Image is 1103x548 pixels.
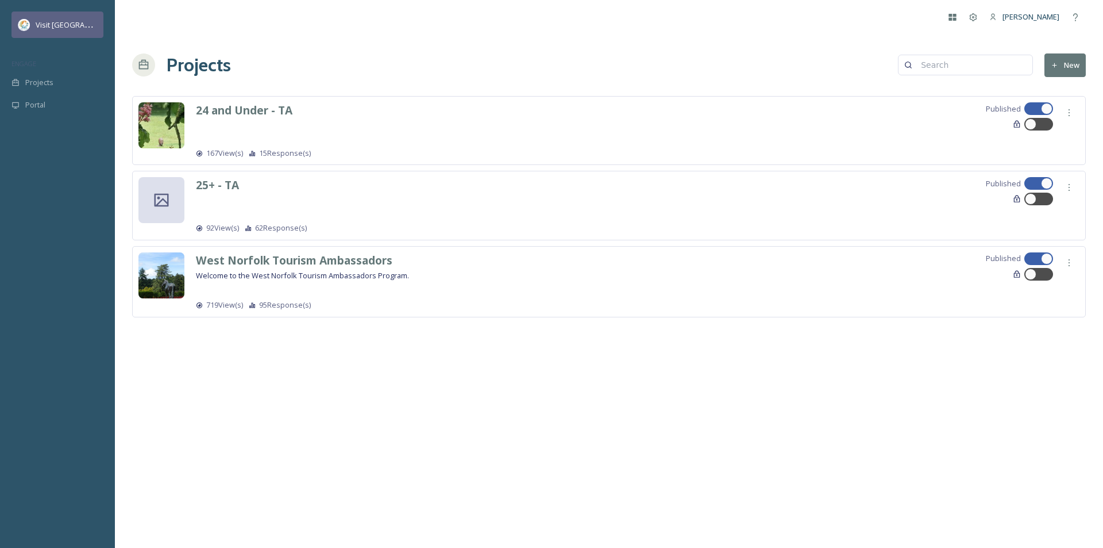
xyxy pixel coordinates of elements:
[196,256,392,267] a: West Norfolk Tourism Ambassadors
[11,59,36,68] span: ENGAGE
[259,300,311,311] span: 95 Response(s)
[196,270,409,281] span: Welcome to the West Norfolk Tourism Ambassadors Program.
[986,104,1021,114] span: Published
[206,300,243,311] span: 719 View(s)
[915,53,1027,76] input: Search
[1002,12,1059,22] span: [PERSON_NAME]
[196,177,239,193] strong: 25+ - TA
[984,6,1065,28] a: [PERSON_NAME]
[1044,53,1086,77] button: New
[36,19,125,30] span: Visit [GEOGRAPHIC_DATA]
[206,223,239,233] span: 92 View(s)
[196,106,292,117] a: 24 and Under - TA
[138,252,184,344] img: tinabcamera-18073172365462541.jpg
[986,253,1021,264] span: Published
[196,102,292,118] strong: 24 and Under - TA
[25,77,53,88] span: Projects
[25,99,45,110] span: Portal
[986,178,1021,189] span: Published
[138,102,184,194] img: huckleejh-18039397780891708.jpg
[255,223,307,233] span: 62 Response(s)
[196,181,239,191] a: 25+ - TA
[18,19,30,30] img: download%20(10).jpeg
[196,252,392,268] strong: West Norfolk Tourism Ambassadors
[167,51,231,79] a: Projects
[259,148,311,159] span: 15 Response(s)
[206,148,243,159] span: 167 View(s)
